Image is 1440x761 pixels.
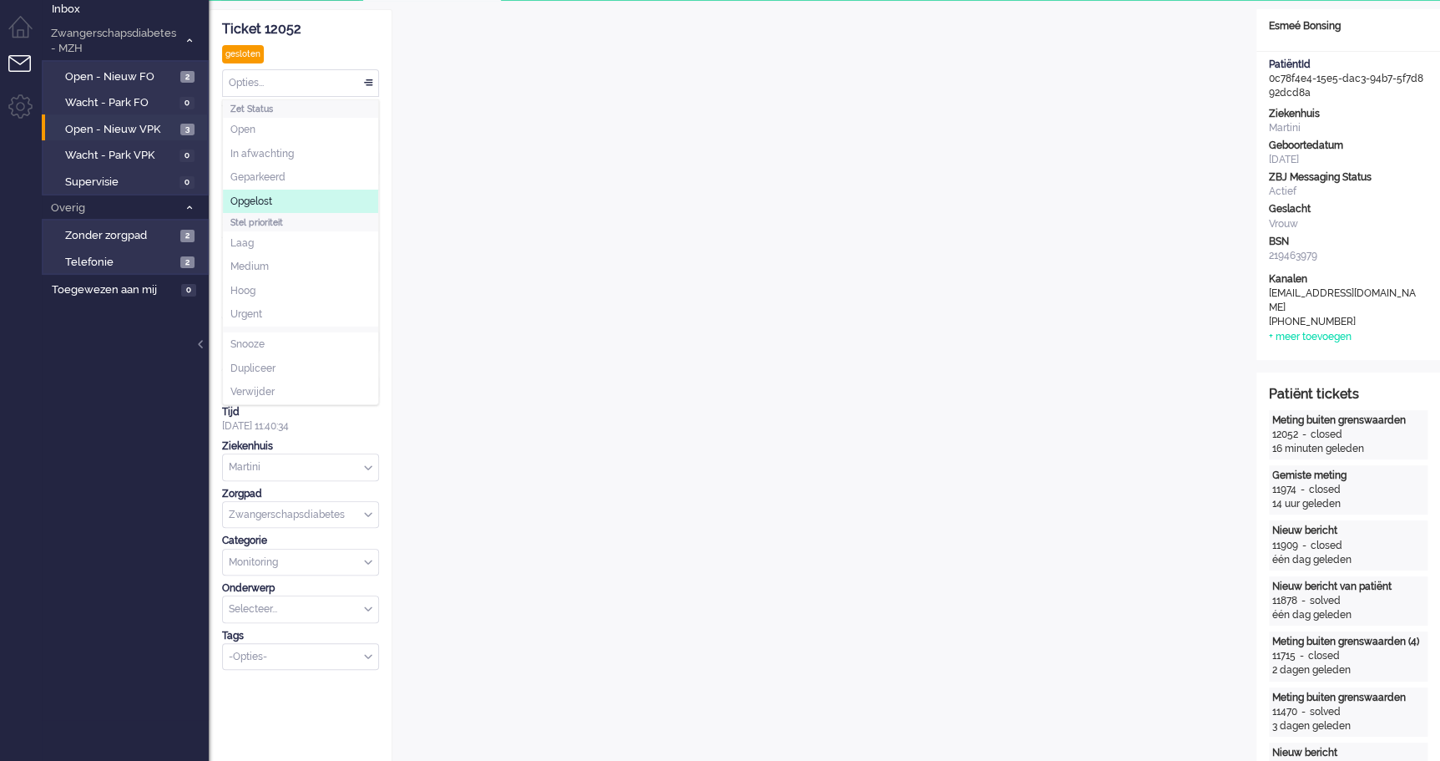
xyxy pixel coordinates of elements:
[1298,428,1311,442] div: -
[1269,249,1427,263] div: 219463979
[1269,235,1427,249] div: BSN
[223,380,378,404] li: Verwijder
[1269,170,1427,185] div: ZBJ Messaging Status
[1272,594,1297,608] div: 11878
[222,487,379,501] div: Zorgpad
[223,279,378,303] li: Hoog
[1272,413,1424,428] div: Meting buiten grenswaarden
[1272,553,1424,567] div: één dag geleden
[230,195,272,209] span: Opgelost
[48,200,178,216] span: Overig
[1269,58,1427,72] div: PatiëntId
[1308,649,1340,663] div: closed
[1269,139,1427,153] div: Geboortedatum
[1272,580,1424,594] div: Nieuw bericht van patiënt
[1272,649,1296,663] div: 11715
[230,103,273,114] span: Zet Status
[65,148,175,164] span: Wacht - Park VPK
[1272,469,1424,483] div: Gemiste meting
[1310,594,1341,608] div: solved
[223,302,378,327] li: Urgent
[179,150,195,162] span: 0
[48,93,207,111] a: Wacht - Park FO 0
[7,7,831,36] body: Rich Text Area. Press ALT-0 for help.
[48,145,207,164] a: Wacht - Park VPK 0
[52,282,176,298] span: Toegewezen aan mij
[223,231,378,327] ul: Stel prioriteit
[223,190,378,214] li: Opgelost
[223,100,378,214] li: Zet Status
[230,307,262,322] span: Urgent
[1272,539,1298,553] div: 11909
[223,213,378,327] li: Stel prioriteit
[1272,691,1424,705] div: Meting buiten grenswaarden
[1269,107,1427,121] div: Ziekenhuis
[230,260,269,274] span: Medium
[222,45,264,63] div: gesloten
[1298,539,1311,553] div: -
[1272,746,1424,760] div: Nieuw bericht
[223,357,378,381] li: Dupliceer
[230,385,275,399] span: Verwijder
[1272,608,1424,622] div: één dag geleden
[222,405,379,419] div: Tijd
[48,252,207,271] a: Telefonie 2
[223,332,378,357] li: Snooze
[1272,497,1424,511] div: 14 uur geleden
[223,231,378,256] li: Laag
[223,142,378,166] li: In afwachting
[8,94,46,132] li: Admin menu
[1269,272,1427,287] div: Kanalen
[1269,287,1419,315] div: [EMAIL_ADDRESS][DOMAIN_NAME]
[48,172,207,190] a: Supervisie 0
[230,337,265,352] span: Snooze
[180,124,195,136] span: 3
[48,119,207,138] a: Open - Nieuw VPK 3
[1297,594,1310,608] div: -
[230,362,275,376] span: Dupliceer
[230,284,255,298] span: Hoog
[1297,705,1310,719] div: -
[1272,719,1424,733] div: 3 dagen geleden
[230,147,294,161] span: In afwachting
[65,228,176,244] span: Zonder zorgpad
[180,256,195,269] span: 2
[1269,185,1427,199] div: Actief
[8,16,46,53] li: Dashboard menu
[230,236,254,251] span: Laag
[1296,483,1309,497] div: -
[222,643,379,671] div: Select Tags
[222,439,379,454] div: Ziekenhuis
[1309,483,1341,497] div: closed
[1269,315,1419,329] div: [PHONE_NUMBER]
[1311,539,1342,553] div: closed
[230,170,285,185] span: Geparkeerd
[1256,58,1440,100] div: 0c78f4e4-15e5-dac3-94b7-5f7d892dcd8a
[223,255,378,279] li: Medium
[230,123,255,137] span: Open
[65,122,176,138] span: Open - Nieuw VPK
[1269,330,1352,344] div: + meer toevoegen
[1269,385,1427,404] div: Patiënt tickets
[180,230,195,242] span: 2
[223,118,378,213] ul: Zet Status
[48,226,207,244] a: Zonder zorgpad 2
[1272,663,1424,677] div: 2 dagen geleden
[1272,635,1424,649] div: Meting buiten grenswaarden (4)
[52,2,209,18] span: Inbox
[48,67,207,85] a: Open - Nieuw FO 2
[1272,524,1424,538] div: Nieuw bericht
[1272,705,1297,719] div: 11470
[180,71,195,84] span: 2
[222,629,379,643] div: Tags
[1269,153,1427,167] div: [DATE]
[65,255,176,271] span: Telefonie
[222,581,379,596] div: Onderwerp
[181,284,196,297] span: 0
[65,69,176,85] span: Open - Nieuw FO
[223,165,378,190] li: Geparkeerd
[1256,19,1440,33] div: Esmeé Bonsing
[1272,442,1424,456] div: 16 minuten geleden
[65,175,175,190] span: Supervisie
[222,534,379,548] div: Categorie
